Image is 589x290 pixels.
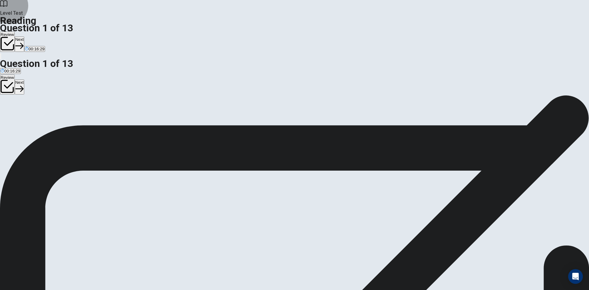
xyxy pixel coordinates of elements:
span: 00:16:29 [29,47,44,51]
span: 00:16:29 [4,69,20,73]
div: Open Intercom Messenger [568,269,583,284]
button: Next [15,37,24,52]
button: Next [15,79,24,95]
button: 00:16:29 [24,46,45,52]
